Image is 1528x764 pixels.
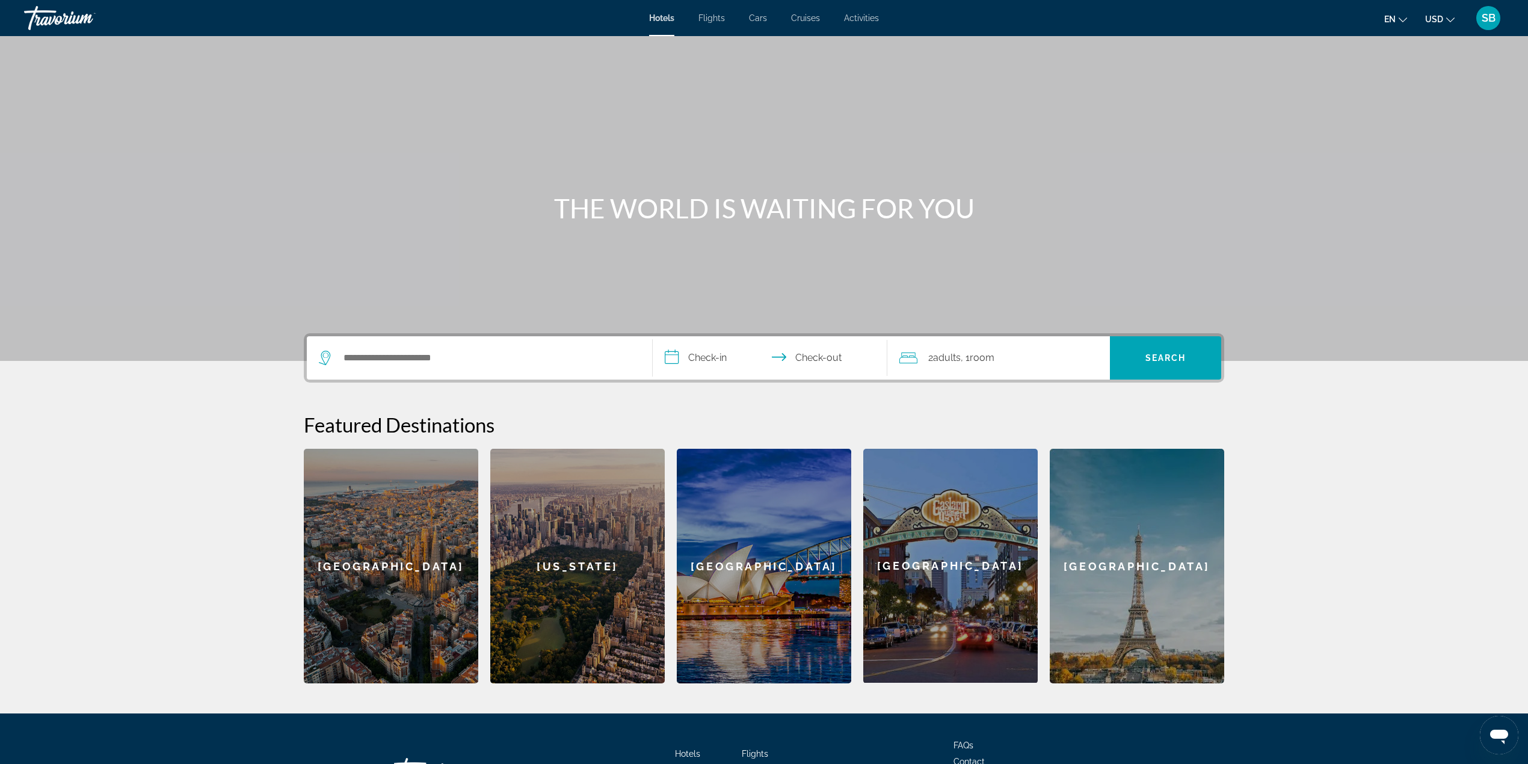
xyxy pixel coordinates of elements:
[490,449,665,683] div: [US_STATE]
[887,336,1110,380] button: Travelers: 2 adults, 0 children
[961,350,994,366] span: , 1
[953,741,973,750] a: FAQs
[1425,14,1443,24] span: USD
[304,449,478,683] a: Barcelona[GEOGRAPHIC_DATA]
[844,13,879,23] a: Activities
[304,413,1224,437] h2: Featured Destinations
[653,336,887,380] button: Select check in and out date
[1482,12,1496,24] span: SB
[1480,716,1518,754] iframe: Button to launch messaging window
[1145,353,1186,363] span: Search
[698,13,725,23] a: Flights
[1050,449,1224,683] div: [GEOGRAPHIC_DATA]
[1110,336,1221,380] button: Search
[342,349,634,367] input: Search hotel destination
[863,449,1038,683] div: [GEOGRAPHIC_DATA]
[742,749,768,759] a: Flights
[1425,10,1455,28] button: Change currency
[1384,10,1407,28] button: Change language
[24,2,144,34] a: Travorium
[677,449,851,683] a: Sydney[GEOGRAPHIC_DATA]
[863,449,1038,683] a: San Diego[GEOGRAPHIC_DATA]
[1473,5,1504,31] button: User Menu
[307,336,1221,380] div: Search widget
[933,352,961,363] span: Adults
[490,449,665,683] a: New York[US_STATE]
[1384,14,1396,24] span: en
[749,13,767,23] a: Cars
[970,352,994,363] span: Room
[928,350,961,366] span: 2
[677,449,851,683] div: [GEOGRAPHIC_DATA]
[675,749,700,759] a: Hotels
[1050,449,1224,683] a: Paris[GEOGRAPHIC_DATA]
[304,449,478,683] div: [GEOGRAPHIC_DATA]
[791,13,820,23] a: Cruises
[538,193,990,224] h1: THE WORLD IS WAITING FOR YOU
[649,13,674,23] a: Hotels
